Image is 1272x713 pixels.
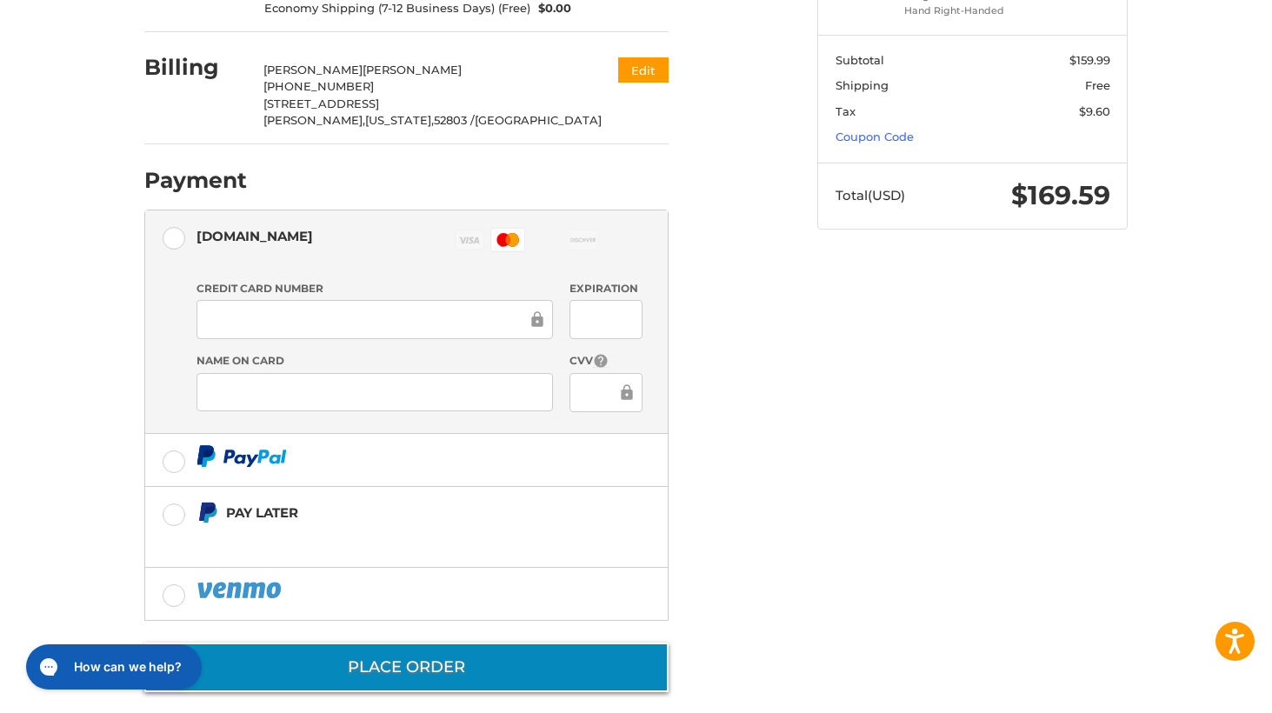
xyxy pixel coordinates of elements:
h2: Payment [144,167,247,194]
span: [PERSON_NAME] [363,63,462,77]
span: [PERSON_NAME] [263,63,363,77]
button: Place Order [144,643,669,692]
label: Name on Card [196,353,553,369]
img: PayPal icon [196,445,287,467]
label: Expiration [569,281,642,297]
span: Subtotal [836,53,884,67]
span: Tax [836,104,856,118]
span: $159.99 [1069,53,1110,67]
span: [STREET_ADDRESS] [263,97,379,110]
h2: Billing [144,54,246,81]
span: [US_STATE], [365,113,434,127]
button: Edit [618,57,669,83]
img: Pay Later icon [196,502,218,523]
li: Hand Right-Handed [904,3,1037,18]
iframe: Google Customer Reviews [1129,666,1272,713]
iframe: PayPal Message 1 [196,530,560,546]
label: Credit Card Number [196,281,553,297]
span: Total (USD) [836,187,905,203]
span: Free [1085,78,1110,92]
div: [DOMAIN_NAME] [196,222,313,250]
span: [PERSON_NAME], [263,113,365,127]
span: Shipping [836,78,889,92]
div: Pay Later [226,498,559,527]
span: [PHONE_NUMBER] [263,79,374,93]
img: PayPal icon [196,579,285,601]
label: CVV [569,353,642,370]
iframe: Gorgias live chat messenger [17,638,207,696]
span: [GEOGRAPHIC_DATA] [475,113,602,127]
span: 52803 / [434,113,475,127]
span: $9.60 [1079,104,1110,118]
span: $169.59 [1011,179,1110,211]
a: Coupon Code [836,130,914,143]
